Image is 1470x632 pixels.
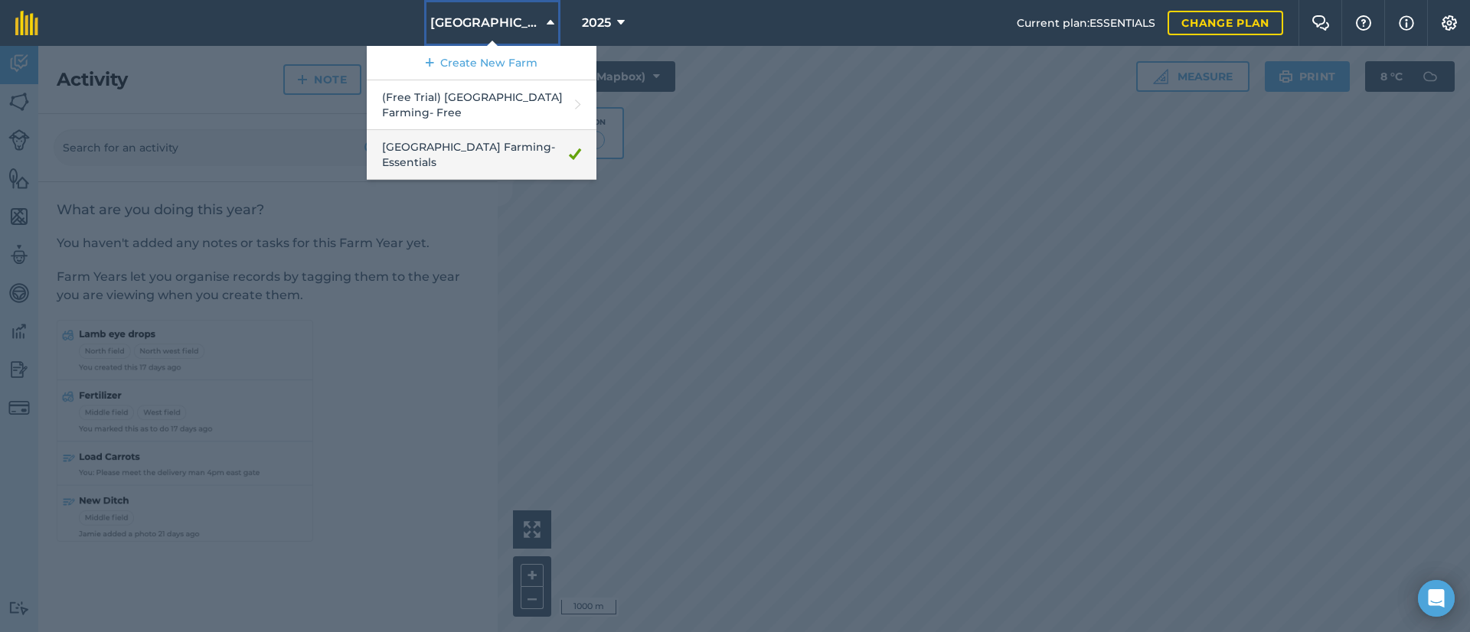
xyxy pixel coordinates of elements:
[1399,14,1414,32] img: svg+xml;base64,PHN2ZyB4bWxucz0iaHR0cDovL3d3dy53My5vcmcvMjAwMC9zdmciIHdpZHRoPSIxNyIgaGVpZ2h0PSIxNy...
[367,46,596,80] a: Create New Farm
[1017,15,1155,31] span: Current plan : ESSENTIALS
[1312,15,1330,31] img: Two speech bubbles overlapping with the left bubble in the forefront
[582,14,611,32] span: 2025
[367,80,596,130] a: (Free Trial) [GEOGRAPHIC_DATA] Farming- Free
[367,130,596,180] a: [GEOGRAPHIC_DATA] Farming- Essentials
[1168,11,1283,35] a: Change plan
[1418,580,1455,617] div: Open Intercom Messenger
[430,14,541,32] span: [GEOGRAPHIC_DATA] Farming
[1354,15,1373,31] img: A question mark icon
[1440,15,1459,31] img: A cog icon
[15,11,38,35] img: fieldmargin Logo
